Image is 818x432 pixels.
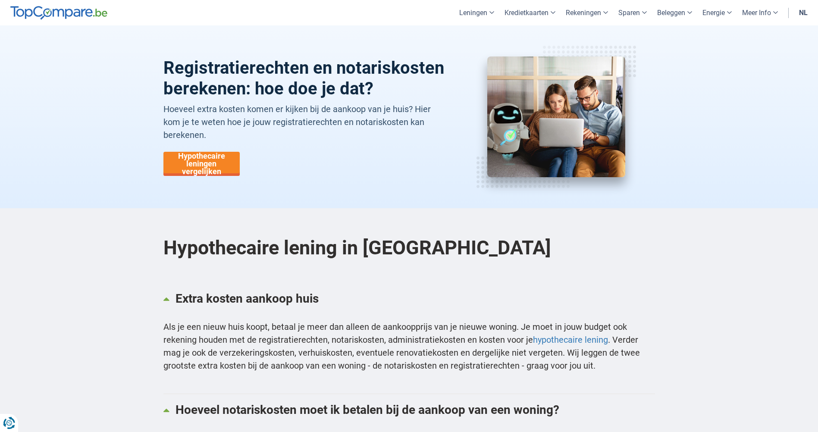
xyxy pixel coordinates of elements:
h1: Registratierechten en notariskosten berekenen: hoe doe je dat? [163,58,445,99]
a: hypothecaire lening [533,335,608,345]
a: Hoeveel notariskosten moet ik betalen bij de aankoop van een woning? [163,394,655,425]
img: TopCompare [10,6,107,20]
p: Als je een nieuw huis koopt, betaal je meer dan alleen de aankoopprijs van je nieuwe woning. Je m... [163,320,655,372]
img: notariskosten [487,56,625,177]
h2: Hypothecaire lening in [GEOGRAPHIC_DATA] [163,217,655,279]
p: Hoeveel extra kosten komen er kijken bij de aankoop van je huis? Hier kom je te weten hoe je jouw... [163,103,445,141]
a: Hypothecaire leningen vergelijken [163,152,240,176]
a: Extra kosten aankoop huis [163,283,655,314]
